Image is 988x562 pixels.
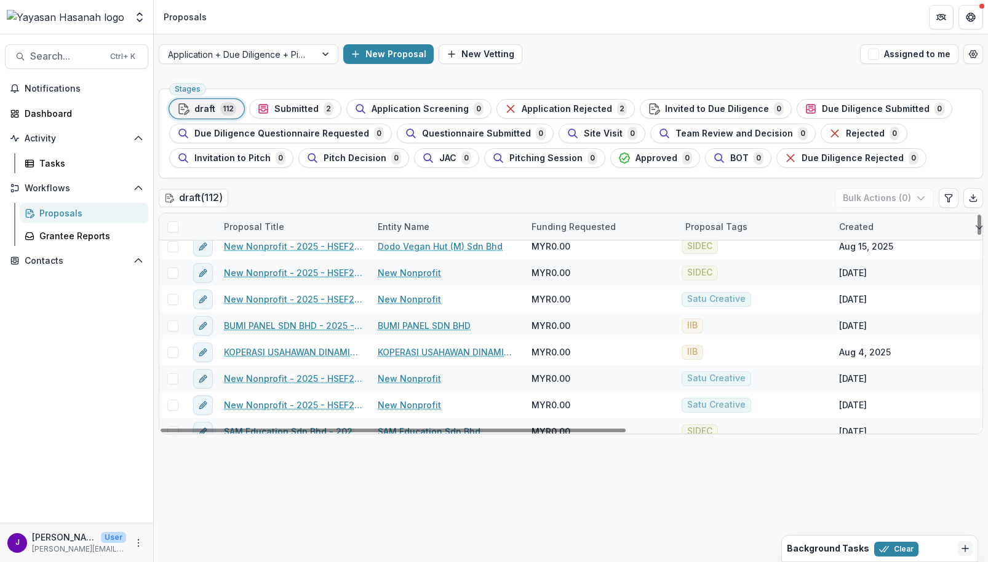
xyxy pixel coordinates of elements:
div: Proposals [164,10,207,23]
span: Search... [30,50,103,62]
button: edit [193,237,213,256]
span: 112 [220,102,236,116]
span: JAC [439,153,456,164]
span: Workflows [25,183,129,194]
span: 0 [909,151,918,165]
a: New Nonprofit [378,293,441,306]
span: 0 [588,151,597,165]
div: Proposal Tags [678,220,755,233]
a: Tasks [20,153,148,173]
span: Notifications [25,84,143,94]
button: edit [193,290,213,309]
span: 0 [474,102,484,116]
p: [PERSON_NAME][EMAIL_ADDRESS][DOMAIN_NAME] [32,544,126,555]
button: Invited to Due Diligence0 [640,99,792,119]
div: Dashboard [25,107,138,120]
button: Clear [874,542,918,556]
a: New Nonprofit - 2025 - HSEF2025 - SIDEC [224,240,363,253]
div: Entity Name [370,220,437,233]
p: User [101,532,126,543]
span: BOT [730,153,749,164]
div: Tasks [39,157,138,170]
button: edit [193,395,213,415]
nav: breadcrumb [159,8,212,26]
a: New Nonprofit - 2025 - HSEF2025 - Satu Creative [224,398,363,411]
span: 2 [617,102,627,116]
button: Open table manager [963,44,983,64]
button: Rejected0 [821,124,907,143]
a: New Nonprofit - 2025 - HSEF2025 - Satu Creative [224,293,363,306]
h2: draft ( 112 ) [159,189,228,207]
button: Search... [5,44,148,69]
a: New Nonprofit [378,372,441,385]
div: [DATE] [839,266,867,279]
div: Ctrl + K [108,50,138,63]
span: 0 [890,127,899,140]
span: Stages [175,85,201,93]
span: Due Diligence Rejected [802,153,904,164]
span: Pitching Session [509,153,583,164]
span: Due Diligence Submitted [822,104,930,114]
span: 0 [774,102,784,116]
div: Proposal Title [217,213,370,240]
span: 0 [276,151,285,165]
span: 0 [754,151,763,165]
span: Contacts [25,256,129,266]
button: New Proposal [343,44,434,64]
button: edit [193,422,213,441]
button: Due Diligence Rejected0 [776,148,926,168]
button: edit [193,342,213,362]
div: Aug 15, 2025 [839,240,893,253]
span: Site Visit [584,129,623,139]
span: Application Screening [372,104,469,114]
span: Activity [25,133,129,144]
button: Open Workflows [5,178,148,198]
div: Entity Name [370,213,524,240]
button: Notifications [5,79,148,98]
div: [DATE] [839,398,867,411]
div: [DATE] [839,425,867,438]
button: Partners [929,5,954,30]
span: 0 [682,151,692,165]
span: 2 [324,102,333,116]
button: Open Contacts [5,251,148,271]
button: BOT0 [705,148,771,168]
a: Dashboard [5,103,148,124]
div: Grantee Reports [39,229,138,242]
div: Funding Requested [524,220,623,233]
a: Grantee Reports [20,226,148,246]
div: Funding Requested [524,213,678,240]
span: Submitted [274,104,319,114]
span: MYR0.00 [532,346,570,358]
button: Bulk Actions (0) [835,188,934,208]
span: Pitch Decision [324,153,386,164]
button: Submitted2 [249,99,341,119]
img: Yayasan Hasanah logo [7,10,124,25]
span: MYR0.00 [532,319,570,332]
span: MYR0.00 [532,266,570,279]
button: Dismiss [958,541,973,556]
button: Invitation to Pitch0 [169,148,293,168]
button: Open Activity [5,129,148,148]
span: Rejected [846,129,885,139]
button: Edit table settings [939,188,958,208]
div: Jeffrey [15,539,20,547]
a: New Nonprofit - 2025 - HSEF2025 - SIDEC [224,266,363,279]
button: Approved0 [610,148,700,168]
span: 0 [536,127,546,140]
button: Pitching Session0 [484,148,605,168]
span: MYR0.00 [532,293,570,306]
h2: Background Tasks [787,544,869,554]
button: edit [193,316,213,336]
span: Invitation to Pitch [194,153,271,164]
span: Approved [635,153,677,164]
button: Export table data [963,188,983,208]
button: Site Visit0 [559,124,645,143]
button: Questionnaire Submitted0 [397,124,554,143]
span: Application Rejected [522,104,612,114]
a: BUMI PANEL SDN BHD - 2025 - HSEF2025 - Iskandar Investment Berhad [224,319,363,332]
button: JAC0 [414,148,479,168]
div: Proposals [39,207,138,220]
button: Get Help [958,5,983,30]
